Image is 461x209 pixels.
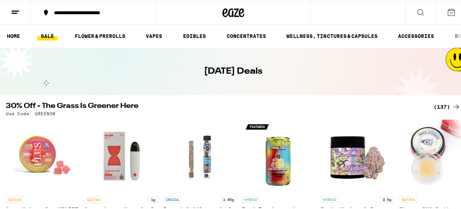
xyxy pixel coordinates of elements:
p: HYBRID [242,195,259,202]
p: HYBRID [321,195,338,202]
p: SATIVA [6,195,23,202]
img: Bloom Brand - Super Lemon Haze Surf AIO - 1g [85,119,157,191]
p: SATIVA [85,195,102,202]
span: Hi. Need any help? [8,5,56,11]
p: Use Code: GREEN30 [6,110,55,115]
a: FLOWER & PREROLLS [71,31,129,39]
p: 1g [149,195,157,202]
p: SATIVA [399,195,417,202]
a: ACCESSORIES [394,31,438,39]
a: WELLNESS, TINCTURES & CAPSULES [283,31,381,39]
p: INDICA [163,195,181,202]
img: El Blunto - Especial Silver: Azul Diamond Infused Blunt - 1.65g [163,119,236,191]
h1: [DATE] Deals [204,64,262,77]
a: HOME [3,31,24,39]
p: 1.65g [221,195,236,202]
img: Alien Labs - Brain Wash - 3.5g [321,119,394,191]
a: VAPES [142,31,166,39]
a: SALE [37,31,58,39]
a: CONCENTRATES [223,31,270,39]
a: (137) [434,101,461,110]
h2: 30% Off - The Grass Is Greener Here [6,101,425,110]
p: 3.5g [380,195,394,202]
img: Uncle Arnie's - Iced Tea Lemonade 7.5oz - 10mg [242,119,315,191]
a: EDIBLES [179,31,210,39]
img: PLUS - Sour Watermelon UPLIFT Gummies [6,119,79,191]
